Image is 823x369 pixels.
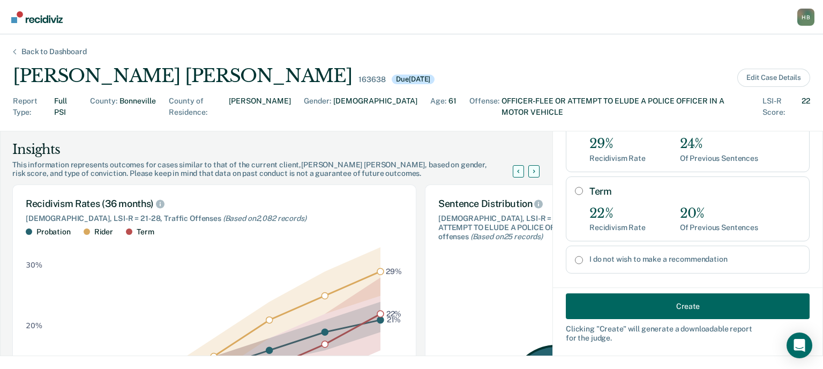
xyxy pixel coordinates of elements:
div: Open Intercom Messenger [787,333,812,358]
div: 61 [448,95,457,118]
div: OFFICER-FLEE OR ATTEMPT TO ELUDE A POLICE OFFICER IN A MOTOR VEHICLE [502,95,750,118]
div: Recidivism Rate [589,223,646,232]
div: Of Previous Sentences [680,154,758,163]
text: 22% [386,309,402,318]
div: Offense : [469,95,499,118]
text: 20% [26,321,42,330]
text: 21% [387,315,401,324]
div: Of Previous Sentences [680,223,758,232]
div: Bonneville [119,95,156,118]
div: Probation [36,227,71,237]
div: Age : [430,95,446,118]
div: Due [DATE] [392,75,435,84]
text: 30% [26,261,42,269]
div: Rider [94,227,113,237]
div: Back to Dashboard [9,47,100,56]
div: Gender : [304,95,331,118]
button: Edit Case Details [737,69,810,87]
div: 22% [589,206,646,222]
g: text [386,267,402,323]
span: (Based on 2,082 records ) [223,214,306,223]
button: Create [566,293,810,319]
text: 29% [386,267,402,275]
button: Profile dropdown button [797,9,814,26]
div: 29% [589,136,646,152]
div: 24% [680,136,758,152]
div: Recidivism Rate [589,154,646,163]
div: Sentence Distribution [438,198,670,210]
div: Recidivism Rates (36 months) [26,198,403,210]
div: County : [90,95,117,118]
div: 163638 [358,75,385,84]
div: Term [137,227,154,237]
div: LSI-R Score : [762,95,799,118]
div: H B [797,9,814,26]
div: [PERSON_NAME] [229,95,291,118]
label: I do not wish to make a recommendation [589,255,800,264]
div: 20% [680,206,758,222]
div: 22 [802,95,810,118]
span: (Based on 25 records ) [470,232,543,241]
div: [DEMOGRAPHIC_DATA], LSI-R = 21-28, Traffic Offenses [26,214,403,223]
div: Report Type : [13,95,52,118]
div: County of Residence : [169,95,227,118]
div: [DEMOGRAPHIC_DATA] [333,95,417,118]
div: This information represents outcomes for cases similar to that of the current client, [PERSON_NAM... [12,160,526,179]
label: Term [589,186,800,197]
div: [DEMOGRAPHIC_DATA], LSI-R = 21-28, OFFICER-FLEE OR ATTEMPT TO ELUDE A POLICE OFFICER IN A MOTOR V... [438,214,670,241]
div: Insights [12,141,526,158]
img: Recidiviz [11,11,63,23]
div: Full PSI [54,95,77,118]
div: [PERSON_NAME] [PERSON_NAME] [13,65,352,87]
div: Clicking " Create " will generate a downloadable report for the judge. [566,324,810,343]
